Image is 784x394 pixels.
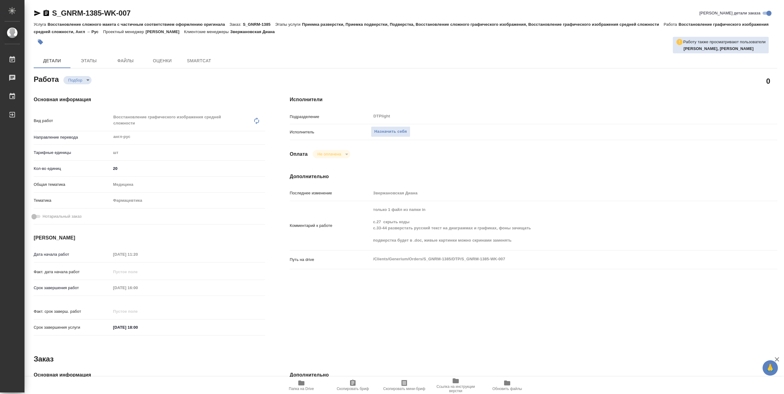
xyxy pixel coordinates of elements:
button: Не оплачена [316,151,343,157]
button: Скопировать мини-бриф [379,377,430,394]
h4: Исполнители [290,96,777,103]
input: Пустое поле [111,267,164,276]
input: Пустое поле [111,250,164,259]
p: Исполнитель [290,129,371,135]
p: Комментарий к работе [290,223,371,229]
button: Подбор [66,78,84,83]
input: ✎ Введи что-нибудь [111,164,265,173]
span: Файлы [111,57,140,65]
span: 🙏 [765,361,775,374]
span: Назначить себя [374,128,407,135]
p: [PERSON_NAME] [145,29,184,34]
input: Пустое поле [111,283,164,292]
div: шт [111,147,265,158]
p: Тарифные единицы [34,150,111,156]
input: ✎ Введи что-нибудь [111,323,164,332]
button: Ссылка на инструкции верстки [430,377,481,394]
p: Дата начала работ [34,251,111,258]
h2: Работа [34,73,59,84]
button: Назначить себя [371,126,410,137]
p: Вид работ [34,118,111,124]
h4: Основная информация [34,96,265,103]
p: Проектный менеджер [103,29,145,34]
p: Работу также просматривают пользователи [683,39,766,45]
b: [PERSON_NAME], [PERSON_NAME] [684,46,754,51]
span: Нотариальный заказ [43,213,81,220]
p: Услуга [34,22,47,27]
button: 🙏 [763,360,778,376]
p: Факт. срок заверш. работ [34,308,111,315]
span: Папка на Drive [289,387,314,391]
p: Последнее изменение [290,190,371,196]
h4: Оплата [290,151,308,158]
textarea: только 1 файл из папки in с.27 скрыть коды с.33-44 разверстать русский текст на диаграммах и граф... [371,205,737,246]
h4: Дополнительно [290,173,777,180]
div: Подбор [313,150,350,158]
button: Добавить тэг [34,35,47,49]
h2: 0 [766,76,770,86]
h4: Дополнительно [290,371,777,379]
p: Этапы услуги [275,22,302,27]
span: Оценки [148,57,177,65]
p: Общая тематика [34,182,111,188]
span: Скопировать мини-бриф [383,387,425,391]
p: Восстановление сложного макета с частичным соответствием оформлению оригинала [47,22,229,27]
h4: [PERSON_NAME] [34,234,265,242]
button: Обновить файлы [481,377,533,394]
div: Подбор [63,76,92,84]
h4: Основная информация [34,371,265,379]
span: Ссылка на инструкции верстки [434,384,478,393]
span: Детали [37,57,67,65]
p: S_GNRM-1385 [243,22,275,27]
p: Кол-во единиц [34,166,111,172]
button: Папка на Drive [276,377,327,394]
span: SmartCat [184,57,214,65]
p: Срок завершения услуги [34,324,111,331]
div: Фармацевтика [111,195,265,206]
p: Путь на drive [290,257,371,263]
p: Клиентские менеджеры [184,29,230,34]
p: Тематика [34,197,111,204]
input: Пустое поле [371,189,737,197]
a: S_GNRM-1385-WK-007 [52,9,130,17]
button: Скопировать ссылку [43,10,50,17]
input: Пустое поле [111,307,164,316]
textarea: /Clients/Generium/Orders/S_GNRM-1385/DTP/S_GNRM-1385-WK-007 [371,254,737,264]
p: Звержановская Диана [230,29,279,34]
span: Этапы [74,57,104,65]
span: Скопировать бриф [337,387,369,391]
p: Факт. дата начала работ [34,269,111,275]
p: Направление перевода [34,134,111,140]
p: Заказ: [230,22,243,27]
p: Срок завершения работ [34,285,111,291]
span: Обновить файлы [492,387,522,391]
div: Медицина [111,179,265,190]
p: Работа [664,22,679,27]
p: Петрова Валерия, Васильева Ольга [684,46,766,52]
h2: Заказ [34,354,54,364]
button: Скопировать бриф [327,377,379,394]
button: Скопировать ссылку для ЯМессенджера [34,10,41,17]
p: Подразделение [290,114,371,120]
span: [PERSON_NAME] детали заказа [699,10,760,16]
p: Приемка разверстки, Приемка подверстки, Подверстка, Восстановление сложного графического изображе... [302,22,664,27]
